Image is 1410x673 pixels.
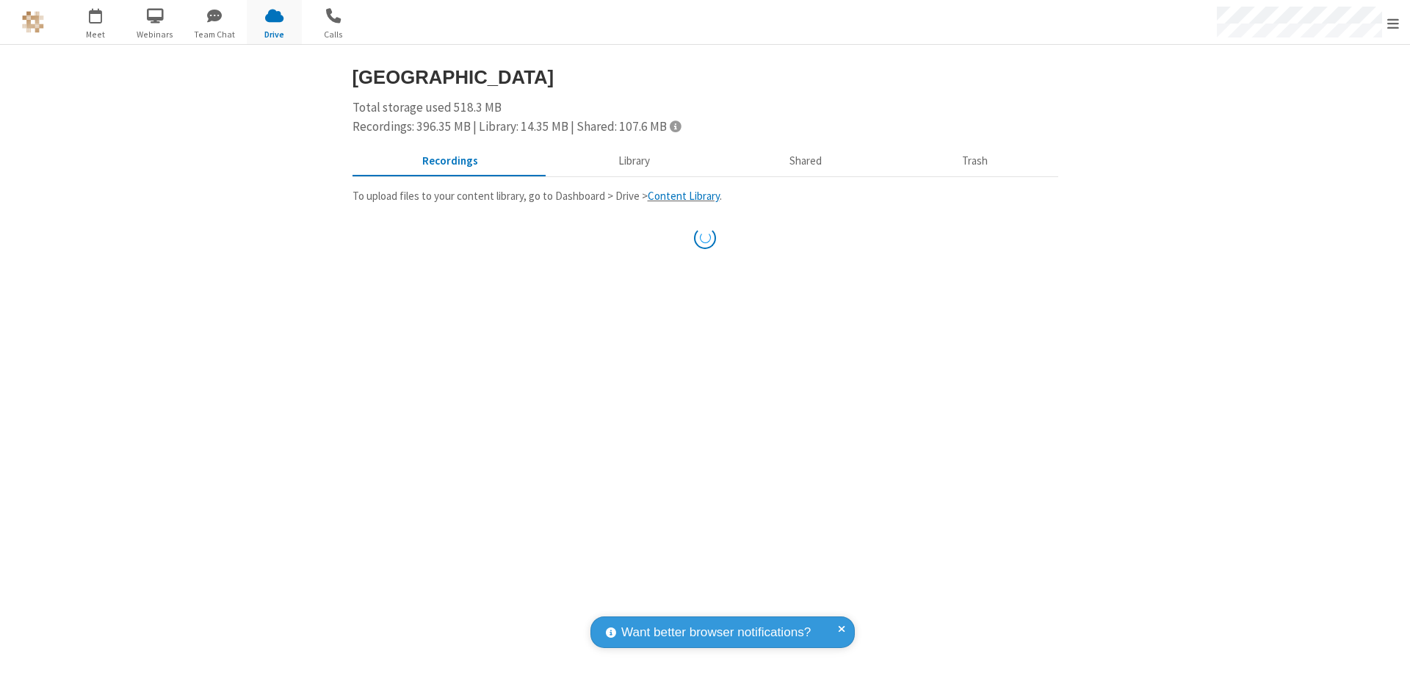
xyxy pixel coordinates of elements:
button: Trash [892,148,1058,176]
img: QA Selenium DO NOT DELETE OR CHANGE [22,11,44,33]
button: Shared during meetings [720,148,892,176]
span: Team Chat [187,28,242,41]
button: Content library [548,148,720,176]
span: Meet [68,28,123,41]
div: Recordings: 396.35 MB | Library: 14.35 MB | Shared: 107.6 MB [352,118,1058,137]
div: Total storage used 518.3 MB [352,98,1058,136]
span: Want better browser notifications? [621,623,811,642]
p: To upload files to your content library, go to Dashboard > Drive > . [352,188,1058,205]
span: Calls [306,28,361,41]
span: Totals displayed include files that have been moved to the trash. [670,120,681,132]
h3: [GEOGRAPHIC_DATA] [352,67,1058,87]
span: Webinars [128,28,183,41]
a: Content Library [648,189,720,203]
span: Drive [247,28,302,41]
button: Recorded meetings [352,148,549,176]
